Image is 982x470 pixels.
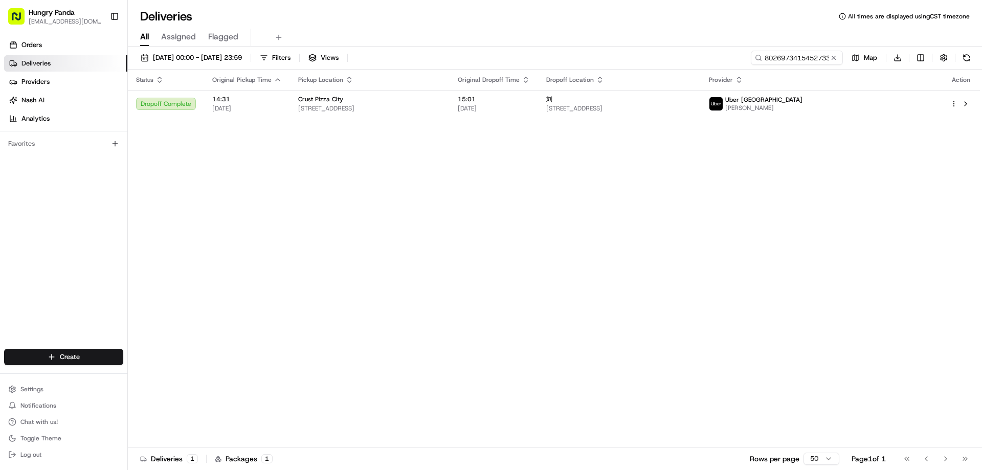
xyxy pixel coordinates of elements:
[709,97,723,110] img: uber-new-logo.jpeg
[4,37,127,53] a: Orders
[20,385,43,393] span: Settings
[215,454,273,464] div: Packages
[161,31,196,43] span: Assigned
[261,454,273,463] div: 1
[4,349,123,365] button: Create
[458,104,530,113] span: [DATE]
[4,431,123,445] button: Toggle Theme
[140,454,198,464] div: Deliveries
[304,51,343,65] button: Views
[847,51,882,65] button: Map
[29,7,75,17] button: Hungry Panda
[725,96,802,104] span: Uber [GEOGRAPHIC_DATA]
[272,53,291,62] span: Filters
[751,51,843,65] input: Type to search
[136,76,153,84] span: Status
[140,31,149,43] span: All
[848,12,970,20] span: All times are displayed using CST timezone
[4,55,127,72] a: Deliveries
[153,53,242,62] span: [DATE] 00:00 - [DATE] 23:59
[20,434,61,442] span: Toggle Theme
[709,76,733,84] span: Provider
[4,136,123,152] div: Favorites
[212,104,282,113] span: [DATE]
[546,95,552,103] span: 刘
[21,59,51,68] span: Deliveries
[546,76,594,84] span: Dropoff Location
[20,418,58,426] span: Chat with us!
[298,104,441,113] span: [STREET_ADDRESS]
[4,4,106,29] button: Hungry Panda[EMAIL_ADDRESS][DOMAIN_NAME]
[21,114,50,123] span: Analytics
[950,76,972,84] div: Action
[959,51,974,65] button: Refresh
[255,51,295,65] button: Filters
[21,96,44,105] span: Nash AI
[458,95,530,103] span: 15:01
[298,76,343,84] span: Pickup Location
[21,77,50,86] span: Providers
[20,401,56,410] span: Notifications
[458,76,520,84] span: Original Dropoff Time
[750,454,799,464] p: Rows per page
[4,382,123,396] button: Settings
[852,454,886,464] div: Page 1 of 1
[21,40,42,50] span: Orders
[208,31,238,43] span: Flagged
[546,104,693,113] span: [STREET_ADDRESS]
[4,415,123,429] button: Chat with us!
[140,8,192,25] h1: Deliveries
[20,451,41,459] span: Log out
[136,51,247,65] button: [DATE] 00:00 - [DATE] 23:59
[4,398,123,413] button: Notifications
[29,17,102,26] button: [EMAIL_ADDRESS][DOMAIN_NAME]
[4,447,123,462] button: Log out
[60,352,80,362] span: Create
[4,74,127,90] a: Providers
[298,95,343,103] span: Crust Pizza City
[212,76,272,84] span: Original Pickup Time
[212,95,282,103] span: 14:31
[725,104,802,112] span: [PERSON_NAME]
[187,454,198,463] div: 1
[864,53,877,62] span: Map
[321,53,339,62] span: Views
[4,92,127,108] a: Nash AI
[4,110,127,127] a: Analytics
